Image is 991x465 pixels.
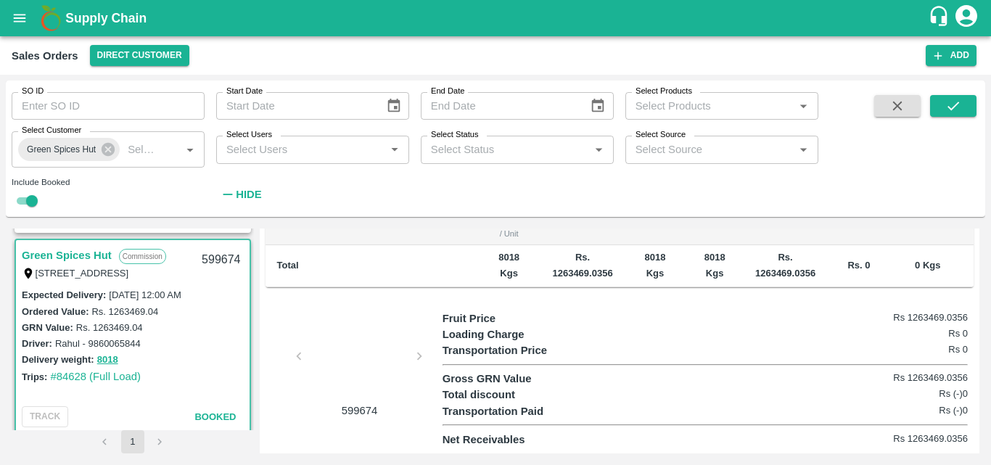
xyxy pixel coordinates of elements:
p: Commission [119,249,166,264]
button: page 1 [121,430,144,453]
p: Gross GRN Value [443,371,574,387]
b: Rs. 1263469.0356 [755,252,815,279]
input: Select Users [221,140,381,159]
label: Select Products [636,86,692,97]
p: Loading Charge [443,326,574,342]
nav: pagination navigation [91,430,174,453]
button: open drawer [3,1,36,35]
label: End Date [431,86,464,97]
b: Rs. 1263469.0356 [552,252,612,279]
button: Open [589,140,608,159]
label: Select Users [226,129,272,141]
label: Driver: [22,338,52,349]
p: Total discount [443,387,574,403]
button: Select DC [90,45,189,66]
p: Net Receivables [443,432,574,448]
label: Select Source [636,129,686,141]
label: Ordered Value: [22,306,89,317]
button: Choose date [380,92,408,120]
h6: Rs (-)0 [880,403,968,418]
input: Select Source [630,140,790,159]
label: Select Status [431,129,479,141]
b: Supply Chain [65,11,147,25]
a: Green Spices Hut [22,246,112,265]
button: Open [794,96,813,115]
b: 0 Kgs [915,260,940,271]
span: Green Spices Hut [18,142,104,157]
p: 599674 [305,403,414,419]
label: Trips: [22,371,47,382]
button: Add [926,45,976,66]
div: account of current user [953,3,979,33]
label: Delivery weight: [22,354,94,365]
strong: Hide [236,189,261,200]
h6: Rs 0 [880,326,968,341]
input: Select Customer [122,140,157,159]
h6: Rs 1263469.0356 [880,310,968,325]
button: Open [385,140,404,159]
button: Hide [216,182,266,207]
input: Select Products [630,96,790,115]
b: Total [277,260,299,271]
label: Start Date [226,86,263,97]
div: 599674 [193,243,249,277]
div: customer-support [928,5,953,31]
a: #84628 (Full Load) [50,371,141,382]
div: Sales Orders [12,46,78,65]
label: GRN Value: [22,322,73,333]
button: Open [794,140,813,159]
p: Transportation Price [443,342,574,358]
label: [STREET_ADDRESS] [36,268,129,279]
h6: Rs 1263469.0356 [880,432,968,446]
b: Rs. 0 [847,260,870,271]
button: Choose date [584,92,612,120]
label: Select Customer [22,125,81,136]
h6: Rs 1263469.0356 [880,371,968,385]
label: Rs. 1263469.04 [91,306,158,317]
label: SO ID [22,86,44,97]
input: Enter SO ID [12,92,205,120]
input: Select Status [425,140,585,159]
p: Fruit Price [443,310,574,326]
b: 8018 Kgs [704,252,725,279]
h6: Rs 0 [880,342,968,357]
input: End Date [421,92,579,120]
h6: Rs (-)0 [880,387,968,401]
button: 8018 [97,352,118,369]
span: Booked [194,411,236,422]
label: Rahul - 9860065844 [55,338,141,349]
label: Rs. 1263469.04 [76,322,143,333]
div: Include Booked [12,176,205,189]
b: 8018 Kgs [498,252,519,279]
b: 8018 Kgs [645,252,666,279]
div: Green Spices Hut [18,138,120,161]
label: [DATE] 12:00 AM [109,289,181,300]
p: Transportation Paid [443,403,574,419]
a: Supply Chain [65,8,928,28]
img: logo [36,4,65,33]
label: Expected Delivery : [22,289,106,300]
button: Open [181,140,200,159]
input: Start Date [216,92,374,120]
